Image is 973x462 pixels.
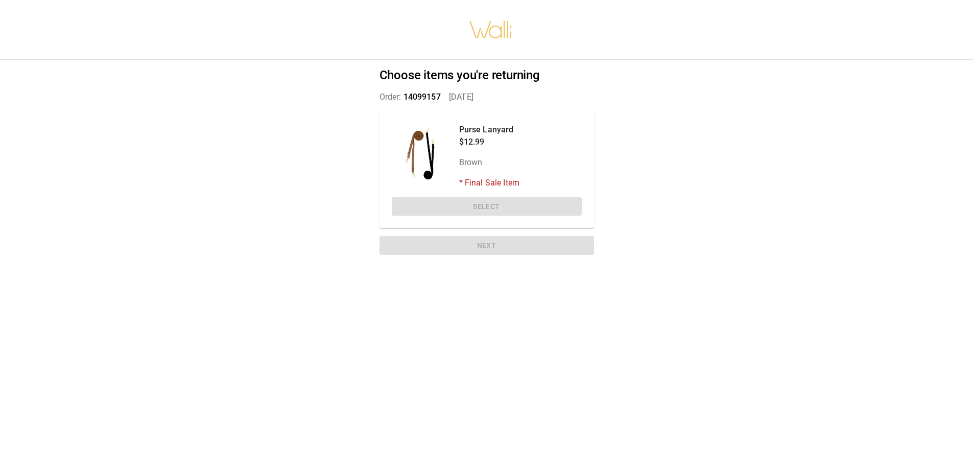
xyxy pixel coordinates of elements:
[459,156,520,169] p: Brown
[459,124,520,136] p: Purse Lanyard
[379,91,594,103] p: Order: [DATE]
[459,177,520,189] p: * Final Sale Item
[404,92,441,102] span: 14099157
[469,8,513,52] img: walli-inc.myshopify.com
[459,136,520,148] p: $12.99
[379,68,594,83] h2: Choose items you're returning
